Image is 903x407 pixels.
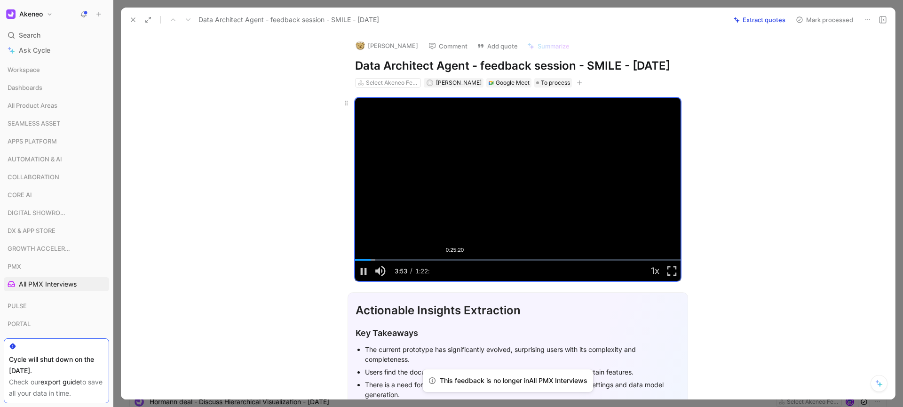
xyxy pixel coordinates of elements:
a: export guide [40,378,80,386]
button: Fullscreen [664,261,681,281]
div: SEAMLESS ASSET [4,116,109,133]
span: [PERSON_NAME] [436,79,482,86]
div: PULSE [4,299,109,313]
div: PROGRAM X [4,335,109,351]
div: GROWTH ACCELERATION [4,241,109,258]
span: This feedback is no longer in All PMX Interviews [440,376,587,384]
div: SEAMLESS ASSET [4,116,109,130]
div: Workspace [4,63,109,77]
div: PORTAL [4,317,109,334]
img: Akeneo [6,9,16,19]
div: Search [4,28,109,42]
a: All PMX Interviews [4,277,109,291]
span: APPS PLATFORM [8,136,57,146]
div: To process [534,78,572,88]
div: PMX [4,259,109,273]
span: PORTAL [8,319,31,328]
div: PROGRAM X [4,335,109,349]
div: CORE AI [4,188,109,202]
span: COLLABORATION [8,172,59,182]
div: PORTAL [4,317,109,331]
div: COLLABORATION [4,170,109,187]
span: Data Architect Agent - feedback session - SMILE - [DATE] [198,14,379,25]
span: PMX [8,262,21,271]
div: CORE AI [4,188,109,205]
span: SEAMLESS ASSET [8,119,60,128]
span: PULSE [8,301,27,311]
div: Dashboards [4,80,109,97]
button: Summarize [523,40,574,53]
button: Pause [355,261,372,281]
span: DX & APP STORE [8,226,55,235]
div: Dashboards [4,80,109,95]
span: 1:22:43 [415,267,429,295]
span: Ask Cycle [19,45,50,56]
div: Actionable Insights Extraction [356,302,680,319]
div: Video Player [355,98,681,281]
a: Ask Cycle [4,43,109,57]
button: AkeneoAkeneo [4,8,55,21]
div: DIGITAL SHOWROOM [4,206,109,220]
div: AUTOMATION & AI [4,152,109,166]
div: Users find the documentation helpful but still encounter confusion with certain features. [365,367,680,377]
span: All Product Areas [8,101,57,110]
div: All Product Areas [4,98,109,115]
span: All PMX Interviews [19,279,77,289]
button: logo[PERSON_NAME] [351,39,422,53]
div: Progress Bar [355,259,681,261]
span: Search [19,30,40,41]
button: Add quote [473,40,522,53]
span: Dashboards [8,83,42,92]
div: DX & APP STORE [4,223,109,240]
span: DIGITAL SHOWROOM [8,208,70,217]
button: Playback Rate [647,261,664,281]
button: Mute [372,261,389,281]
div: Google Meet [496,78,530,88]
span: Workspace [8,65,40,74]
div: S [427,80,432,86]
div: DIGITAL SHOWROOM [4,206,109,223]
div: Cycle will shut down on the [DATE]. [9,354,104,376]
div: Check our to save all your data in time. [9,376,104,399]
button: Mark processed [792,13,857,26]
div: DX & APP STORE [4,223,109,238]
span: Summarize [538,42,570,50]
span: 3:53 [395,267,407,275]
div: All Product Areas [4,98,109,112]
span: PROGRAM X [8,337,44,346]
span: CORE AI [8,190,32,200]
div: The current prototype has significantly evolved, surprising users with its complexity and complet... [365,344,680,364]
div: Select Akeneo Features [366,78,419,88]
img: logo [356,41,365,50]
button: Comment [424,40,472,53]
div: COLLABORATION [4,170,109,184]
div: PULSE [4,299,109,316]
div: APPS PLATFORM [4,134,109,151]
div: APPS PLATFORM [4,134,109,148]
h1: Akeneo [19,10,43,18]
button: Extract quotes [729,13,790,26]
div: PMXAll PMX Interviews [4,259,109,291]
span: To process [541,78,570,88]
span: GROWTH ACCELERATION [8,244,72,253]
div: There is a need for a more intuitive interface, especially regarding locale settings and data mod... [365,380,680,399]
div: GROWTH ACCELERATION [4,241,109,255]
div: AUTOMATION & AI [4,152,109,169]
span: AUTOMATION & AI [8,154,62,164]
div: Key Takeaways [356,327,680,339]
h1: Data Architect Agent - feedback session - SMILE - [DATE] [355,58,681,73]
span: / [410,267,412,274]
